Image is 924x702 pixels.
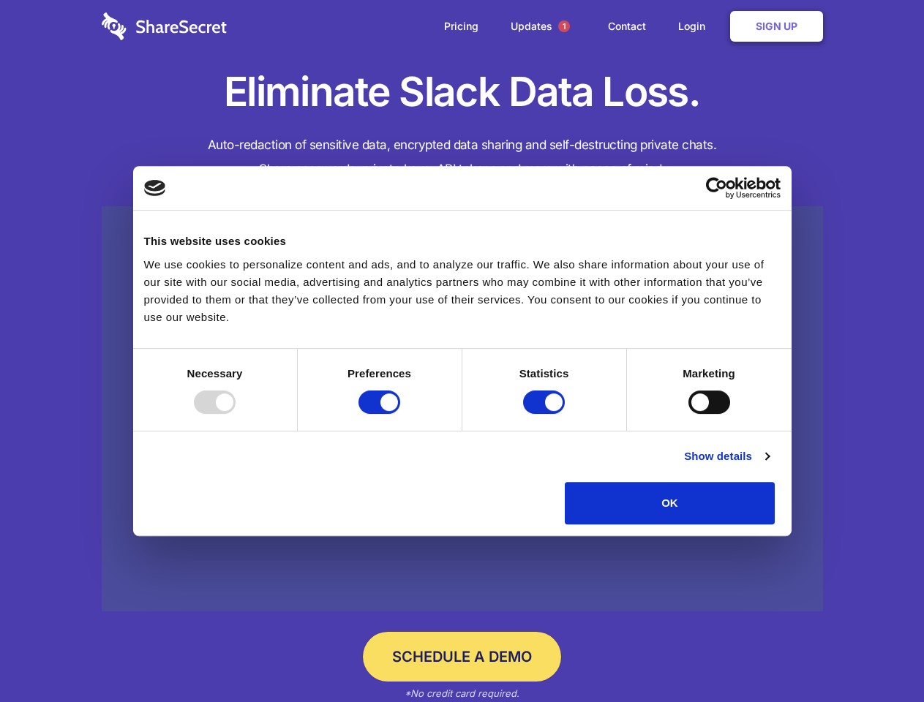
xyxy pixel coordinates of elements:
img: logo [144,180,166,196]
a: Usercentrics Cookiebot - opens in a new window [653,177,781,199]
a: Pricing [429,4,493,49]
strong: Marketing [683,367,735,380]
h4: Auto-redaction of sensitive data, encrypted data sharing and self-destructing private chats. Shar... [102,133,823,181]
em: *No credit card required. [405,687,519,699]
a: Contact [593,4,661,49]
div: This website uses cookies [144,233,781,250]
a: Sign Up [730,11,823,42]
button: OK [565,482,775,524]
strong: Preferences [348,367,411,380]
a: Show details [684,448,769,465]
div: We use cookies to personalize content and ads, and to analyze our traffic. We also share informat... [144,256,781,326]
strong: Statistics [519,367,569,380]
a: Schedule a Demo [363,632,561,682]
a: Wistia video thumbnail [102,206,823,612]
img: logo-wordmark-white-trans-d4663122ce5f474addd5e946df7df03e33cb6a1c49d2221995e7729f52c070b2.svg [102,12,227,40]
a: Login [664,4,727,49]
h1: Eliminate Slack Data Loss. [102,66,823,118]
strong: Necessary [187,367,243,380]
span: 1 [558,20,570,32]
